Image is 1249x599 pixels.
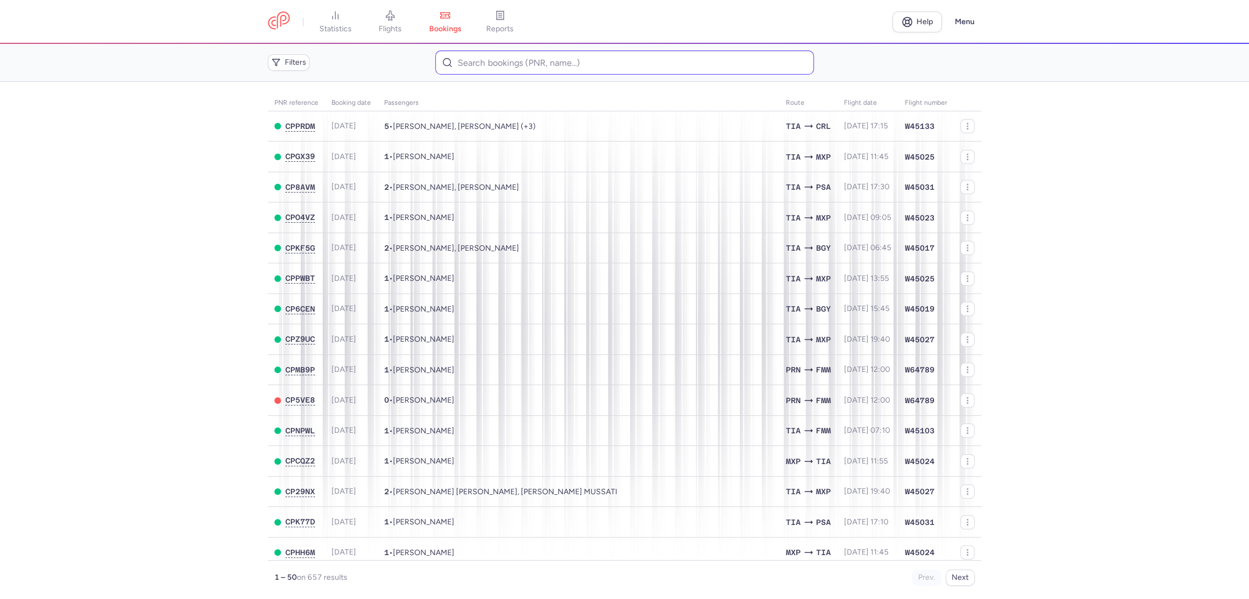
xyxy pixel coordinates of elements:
span: PRN [786,364,801,376]
span: Endi COKU [393,274,454,283]
span: [DATE] [331,274,356,283]
span: TIA [816,546,831,558]
span: TIA [786,516,801,528]
strong: 1 – 50 [274,573,297,582]
span: [DATE] [331,456,356,466]
span: [DATE] 15:45 [844,304,890,313]
span: 0 [384,395,389,404]
span: Elio SKORA, Daniel SKORA [393,244,519,253]
span: [DATE] [331,335,356,344]
span: W45024 [905,456,935,467]
button: CPHH6M [285,548,315,557]
th: Passengers [378,95,779,111]
span: W45031 [905,517,935,528]
th: Route [779,95,837,111]
button: CPPRDM [285,122,315,131]
span: • [384,152,454,161]
span: Filters [285,58,306,67]
span: [DATE] 17:15 [844,121,888,131]
span: PSA [816,516,831,528]
th: Booking date [325,95,378,111]
span: 2 [384,244,389,252]
span: W45019 [905,303,935,314]
span: W45017 [905,242,935,253]
span: 5 [384,122,389,131]
span: Giacomo MURARO, Federica TONAZZINI [393,183,519,192]
span: TIA [786,425,801,437]
span: [DATE] [331,395,356,405]
button: CP29NX [285,487,315,496]
span: TIA [786,303,801,315]
span: BGY [816,242,831,254]
span: TIA [816,455,831,467]
span: W45025 [905,273,935,284]
span: W45027 [905,486,935,497]
span: CPZ9UC [285,335,315,343]
span: Omar MOHAMED, Sabah AL SAMAWI, Abeer MOHAMED, Ghadah MOHAMED, Suheel MOHAMED [393,122,536,131]
span: TIA [786,485,801,498]
button: CP5VE8 [285,395,315,405]
span: • [384,244,519,253]
span: TIA [786,120,801,132]
a: flights [363,10,418,34]
span: [DATE] [331,304,356,313]
span: • [384,122,536,131]
span: BGY [816,303,831,315]
span: W45023 [905,212,935,223]
button: CPGX39 [285,152,315,161]
span: 1 [384,548,389,557]
span: [DATE] [331,547,356,557]
button: Prev. [912,569,941,586]
a: reports [472,10,527,34]
span: MXP [816,273,831,285]
button: CPKF5G [285,244,315,253]
span: [DATE] 12:00 [844,395,890,405]
span: 1 [384,274,389,282]
span: CPPWBT [285,274,315,282]
input: Search bookings (PNR, name...) [435,50,813,75]
span: Dario SHERA [393,426,454,436]
span: Adnan BERISH [393,365,454,375]
span: • [384,395,454,405]
span: [DATE] [331,152,356,161]
span: PSA [816,181,831,193]
span: [DATE] 12:00 [844,365,890,374]
span: [DATE] 11:45 [844,547,888,557]
a: bookings [418,10,472,34]
span: Andrea COLDEBELLA MUSSATI, Paola COLDEBELLA MUSSATI [393,487,617,496]
span: • [384,456,454,466]
span: 1 [384,304,389,313]
span: Aurora RUGGIERI [393,456,454,466]
span: Cristiano ZANAJ [393,517,454,527]
th: Flight number [898,95,954,111]
th: PNR reference [268,95,325,111]
span: TIA [786,151,801,163]
span: TIA [786,242,801,254]
span: 1 [384,517,389,526]
span: CP6CEN [285,304,315,313]
span: 1 [384,426,389,435]
span: Elis CEKA [393,304,454,314]
span: [DATE] [331,426,356,435]
span: CP5VE8 [285,395,315,404]
button: CPNPWL [285,426,315,436]
span: [DATE] 17:30 [844,182,890,191]
span: • [384,183,519,192]
span: [DATE] 07:10 [844,426,890,435]
span: CPO4VZ [285,213,315,222]
button: CPCQZ2 [285,456,315,466]
button: CPZ9UC [285,335,315,344]
span: Help [916,18,933,26]
span: W45031 [905,182,935,193]
span: CP29NX [285,487,315,496]
button: Filters [268,54,310,71]
th: flight date [837,95,898,111]
span: • [384,426,454,436]
span: Maxim MOOR [393,395,454,405]
span: Nora VYZAJ [393,213,454,222]
span: [DATE] [331,213,356,222]
span: 2 [384,487,389,496]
